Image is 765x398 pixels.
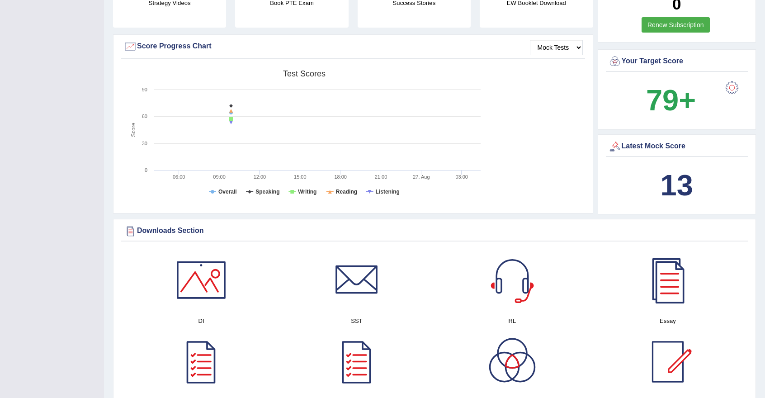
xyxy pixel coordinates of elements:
[298,189,316,195] tspan: Writing
[294,174,307,180] text: 15:00
[608,140,746,153] div: Latest Mock Score
[145,167,147,173] text: 0
[130,123,137,137] tspan: Score
[334,174,347,180] text: 18:00
[661,169,693,202] b: 13
[173,174,185,180] text: 06:00
[128,316,274,326] h4: DI
[283,69,326,78] tspan: Test scores
[142,141,147,146] text: 30
[142,114,147,119] text: 60
[254,174,266,180] text: 12:00
[283,316,430,326] h4: SST
[375,174,387,180] text: 21:00
[142,87,147,92] text: 90
[123,40,583,53] div: Score Progress Chart
[608,55,746,68] div: Your Target Score
[646,84,696,117] b: 79+
[595,316,741,326] h4: Essay
[413,174,430,180] tspan: 27. Aug
[218,189,237,195] tspan: Overall
[255,189,279,195] tspan: Speaking
[376,189,400,195] tspan: Listening
[123,224,746,238] div: Downloads Section
[336,189,357,195] tspan: Reading
[642,17,710,33] a: Renew Subscription
[455,174,468,180] text: 03:00
[439,316,586,326] h4: RL
[213,174,226,180] text: 09:00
